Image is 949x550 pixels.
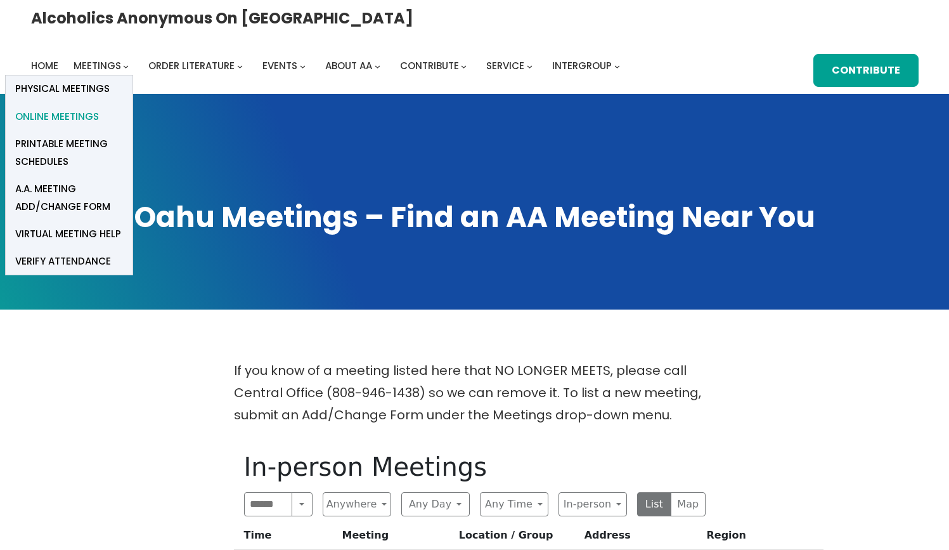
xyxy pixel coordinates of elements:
[813,54,918,87] a: Contribute
[637,492,672,516] button: List
[325,59,372,72] span: About AA
[74,57,121,75] a: Meetings
[579,527,702,550] th: Address
[148,59,235,72] span: Order Literature
[31,4,413,32] a: Alcoholics Anonymous on [GEOGRAPHIC_DATA]
[6,75,132,103] a: Physical Meetings
[6,220,132,247] a: Virtual Meeting Help
[234,527,337,550] th: Time
[6,247,132,275] a: verify attendance
[6,130,132,175] a: Printable Meeting Schedules
[31,57,624,75] nav: Intergroup
[262,57,297,75] a: Events
[325,57,372,75] a: About AA
[300,63,306,69] button: Events submenu
[486,57,524,75] a: Service
[123,63,129,69] button: Meetings submenu
[234,360,716,426] p: If you know of a meeting listed here that NO LONGER MEETS, please call Central Office (808-946-14...
[31,59,58,72] span: Home
[237,63,243,69] button: Order Literature submenu
[74,59,121,72] span: Meetings
[31,57,58,75] a: Home
[244,452,706,482] h1: In-person Meetings
[15,225,121,243] span: Virtual Meeting Help
[15,108,99,126] span: Online Meetings
[15,252,111,270] span: verify attendance
[323,492,391,516] button: Anywhere
[15,80,110,98] span: Physical Meetings
[262,59,297,72] span: Events
[15,135,123,171] span: Printable Meeting Schedules
[461,63,467,69] button: Contribute submenu
[401,492,470,516] button: Any Day
[701,527,823,550] th: Region
[15,180,123,216] span: A.A. Meeting Add/Change Form
[244,492,293,516] input: Search
[400,59,459,72] span: Contribute
[400,57,459,75] a: Contribute
[527,63,533,69] button: Service submenu
[6,103,132,130] a: Online Meetings
[292,492,312,516] button: Search
[614,63,620,69] button: Intergroup submenu
[486,59,524,72] span: Service
[552,57,612,75] a: Intergroup
[337,527,454,550] th: Meeting
[31,198,919,237] h1: Oahu Meetings – Find an AA Meeting Near You
[671,492,706,516] button: Map
[375,63,380,69] button: About AA submenu
[6,175,132,220] a: A.A. Meeting Add/Change Form
[558,492,627,516] button: In-person
[552,59,612,72] span: Intergroup
[454,527,579,550] th: Location / Group
[480,492,548,516] button: Any Time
